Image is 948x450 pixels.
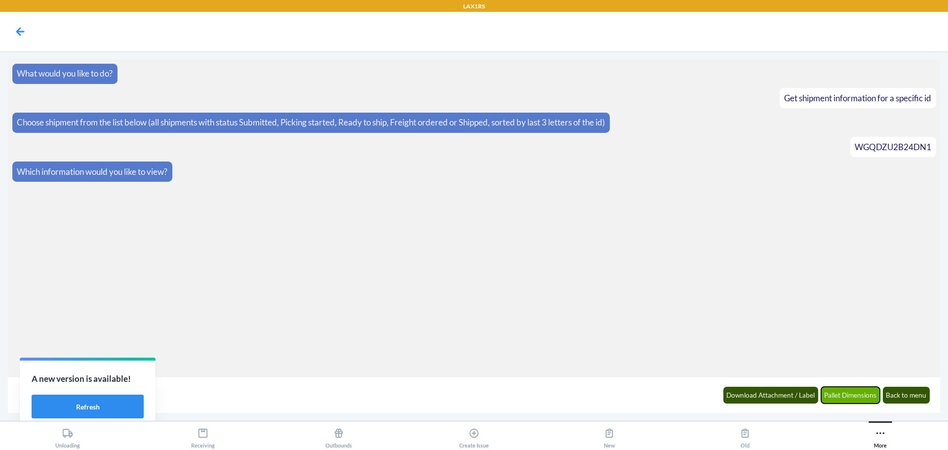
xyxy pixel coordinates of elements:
[740,424,750,449] div: Old
[459,424,489,449] div: Create Issue
[325,424,352,449] div: Outbounds
[271,421,406,449] button: Outbounds
[855,142,931,152] span: WGQDZU2B24DN1
[32,372,144,385] p: A new version is available!
[874,424,887,449] div: More
[32,395,144,418] button: Refresh
[191,424,215,449] div: Receiving
[677,421,812,449] button: Old
[17,165,167,178] p: Which information would you like to view?
[813,421,948,449] button: More
[883,387,930,404] button: Back to menu
[723,387,819,404] button: Download Attachment / Label
[17,67,113,80] p: What would you like to do?
[542,421,677,449] button: New
[784,93,931,103] span: Get shipment information for a specific id
[821,387,880,404] button: Pallet Dimensions
[604,424,615,449] div: New
[17,116,605,129] p: Choose shipment from the list below (all shipments with status Submitted, Picking started, Ready ...
[406,421,542,449] button: Create Issue
[463,2,485,11] p: LAX1RS
[135,421,271,449] button: Receiving
[55,424,80,449] div: Unloading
